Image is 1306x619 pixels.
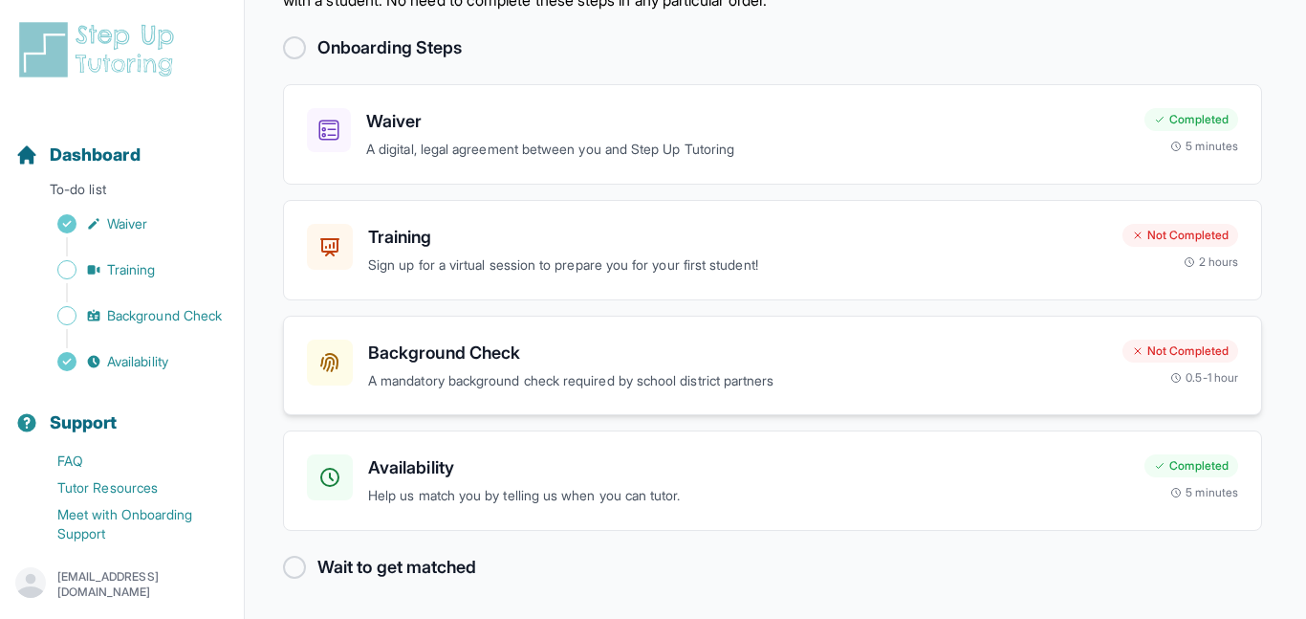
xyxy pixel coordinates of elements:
button: Support [8,379,236,444]
div: Completed [1144,454,1238,477]
div: Not Completed [1122,224,1238,247]
a: FAQ [15,448,244,475]
h3: Availability [368,454,1129,481]
img: logo [15,19,185,80]
a: WaiverA digital, legal agreement between you and Step Up TutoringCompleted5 minutes [283,84,1262,185]
div: Completed [1144,108,1238,131]
p: A mandatory background check required by school district partners [368,370,1107,392]
p: Help us match you by telling us when you can tutor. [368,485,1129,507]
a: Dashboard [15,142,141,168]
button: [EMAIL_ADDRESS][DOMAIN_NAME] [15,567,229,602]
span: Availability [107,352,168,371]
a: Background CheckA mandatory background check required by school district partnersNot Completed0.5... [283,316,1262,416]
h2: Onboarding Steps [317,34,462,61]
p: A digital, legal agreement between you and Step Up Tutoring [366,139,1129,161]
p: To-do list [8,180,236,207]
a: Training [15,256,244,283]
p: Sign up for a virtual session to prepare you for your first student! [368,254,1107,276]
button: Dashboard [8,111,236,176]
span: Support [50,409,118,436]
h3: Waiver [366,108,1129,135]
span: Background Check [107,306,222,325]
h3: Training [368,224,1107,251]
a: Tutor Resources [15,475,244,501]
p: [EMAIL_ADDRESS][DOMAIN_NAME] [57,569,229,600]
div: Not Completed [1122,340,1238,363]
a: TrainingSign up for a virtual session to prepare you for your first student!Not Completed2 hours [283,200,1262,300]
div: 5 minutes [1170,485,1238,500]
a: Meet with Onboarding Support [15,501,244,547]
h2: Wait to get matched [317,554,476,581]
a: Waiver [15,210,244,237]
div: 2 hours [1184,254,1239,270]
span: Dashboard [50,142,141,168]
a: Contact Onboarding Support [15,547,244,574]
span: Waiver [107,214,147,233]
div: 5 minutes [1170,139,1238,154]
a: Background Check [15,302,244,329]
a: AvailabilityHelp us match you by telling us when you can tutor.Completed5 minutes [283,431,1262,531]
a: Availability [15,348,244,375]
h3: Background Check [368,340,1107,366]
span: Training [107,260,156,279]
div: 0.5-1 hour [1170,370,1238,386]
